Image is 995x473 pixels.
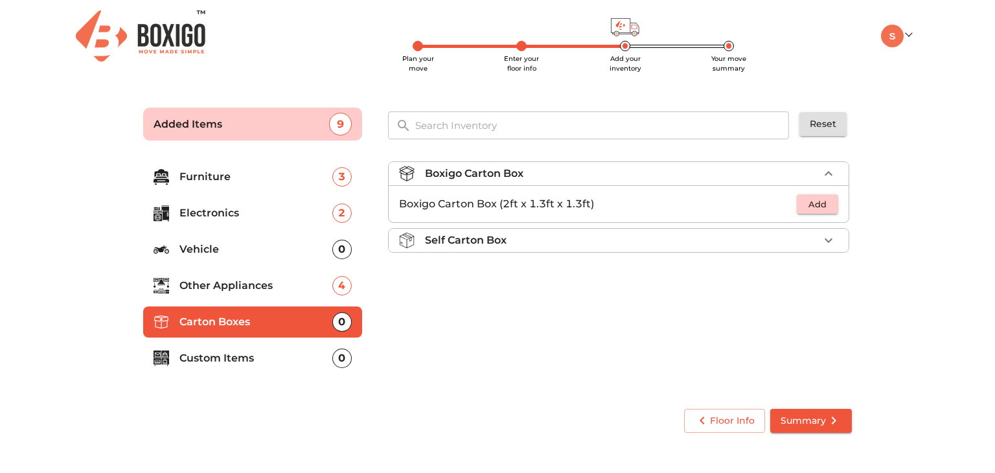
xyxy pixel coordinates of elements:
[399,196,797,212] p: Boxigo Carton Box (2ft x 1.3ft x 1.3ft)
[711,54,746,73] span: Your move summary
[770,409,852,433] button: Summary
[797,194,838,214] button: Add
[402,54,434,73] span: Plan your move
[332,167,352,187] div: 3
[425,233,507,248] p: Self Carton Box
[407,111,798,139] input: Search Inventory
[799,112,847,136] button: Reset
[179,278,332,294] p: Other Appliances
[179,169,332,185] p: Furniture
[425,166,523,181] p: Boxigo Carton Box
[810,116,836,132] span: Reset
[332,349,352,368] div: 0
[694,413,755,429] span: Floor Info
[332,312,352,332] div: 0
[684,409,765,433] button: Floor Info
[610,54,641,73] span: Add your inventory
[76,10,205,62] img: Boxigo
[179,205,332,221] p: Electronics
[399,166,415,181] img: boxigo_carton_box
[154,117,329,132] p: Added Items
[399,233,415,248] img: self_carton_box
[179,314,332,330] p: Carton Boxes
[781,413,841,429] span: Summary
[504,54,539,73] span: Enter your floor info
[332,276,352,295] div: 4
[803,197,832,212] span: Add
[179,242,332,257] p: Vehicle
[332,240,352,259] div: 0
[329,113,352,135] div: 9
[332,203,352,223] div: 2
[179,351,332,366] p: Custom Items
